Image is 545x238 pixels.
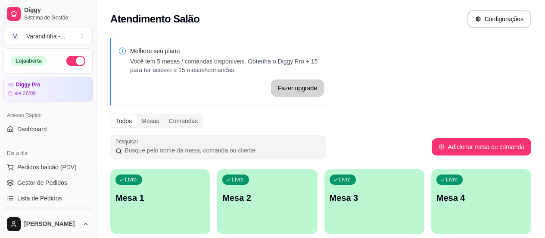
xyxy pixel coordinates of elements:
button: Fazer upgrade [271,79,324,97]
button: LivreMesa 3 [324,169,424,234]
div: Dia a dia [3,146,93,160]
span: Diggy [24,6,89,14]
button: Adicionar mesa ou comanda [432,138,531,155]
p: Mesa 2 [222,192,312,204]
button: LivreMesa 4 [431,169,531,234]
p: Você tem 5 mesas / comandas disponíveis. Obtenha o Diggy Pro + 15 para ter acesso a 15 mesas/coma... [130,57,324,74]
span: Lista de Pedidos [17,194,62,203]
span: Salão / Mesas [17,209,56,218]
input: Pesquisar [122,146,321,155]
span: V [11,32,19,41]
button: [PERSON_NAME] [3,214,93,235]
button: LivreMesa 1 [110,169,210,234]
a: DiggySistema de Gestão [3,3,93,24]
article: Diggy Pro [16,82,40,88]
span: Gestor de Pedidos [17,178,67,187]
button: Select a team [3,28,93,45]
span: Sistema de Gestão [24,14,89,21]
span: Dashboard [17,125,47,133]
p: Livre [339,176,351,183]
a: Salão / Mesas [3,207,93,221]
a: Lista de Pedidos [3,191,93,205]
div: Acesso Rápido [3,108,93,122]
label: Pesquisar [115,138,141,145]
div: Varandinha - ... [26,32,65,41]
div: Comandas [164,115,203,127]
p: Livre [446,176,458,183]
h2: Atendimento Salão [110,12,199,26]
a: Diggy Proaté 26/09 [3,77,93,102]
div: Loja aberta [11,56,47,66]
button: Configurações [467,10,531,28]
p: Livre [125,176,137,183]
p: Mesa 4 [436,192,526,204]
p: Mesa 1 [115,192,205,204]
span: [PERSON_NAME] [24,220,79,228]
a: Gestor de Pedidos [3,176,93,190]
p: Livre [232,176,244,183]
span: Pedidos balcão (PDV) [17,163,77,171]
button: LivreMesa 2 [217,169,317,234]
div: Todos [111,115,137,127]
article: até 26/09 [14,90,36,97]
a: Dashboard [3,122,93,136]
p: Melhore seu plano [130,47,324,55]
button: Alterar Status [66,56,85,66]
button: Pedidos balcão (PDV) [3,160,93,174]
div: Mesas [137,115,164,127]
p: Mesa 3 [330,192,419,204]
